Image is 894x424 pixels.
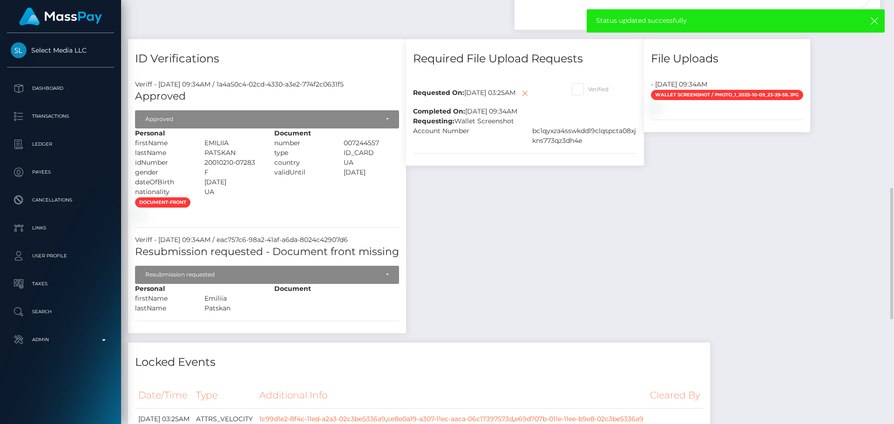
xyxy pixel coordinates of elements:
p: User Profile [11,249,110,263]
label: Verified [572,83,609,95]
div: - [DATE] 09:34AM [644,80,810,89]
p: Payees [11,165,110,179]
a: User Profile [7,244,114,268]
div: [DATE] [337,168,406,177]
div: [DATE] [197,177,267,187]
a: e69d707b-011e-11ee-b9e8-02c3be5336a9 [515,415,643,423]
div: PATSKAN [197,148,267,158]
div: 20010210-07283 [197,158,267,168]
div: Emiliia [197,294,267,303]
div: type [267,148,337,158]
h5: Resubmission requested - Document front missing [135,245,399,259]
div: [DATE] 03:25AM [DATE] 09:34AM [406,80,565,116]
th: Cleared By [647,383,703,408]
p: Search [11,305,110,319]
h4: File Uploads [651,51,803,67]
div: Resubmission requested [145,271,379,278]
span: Wallet Screenshot / photo_1_2025-10-09_23-39-56.jpg [651,90,803,100]
h4: Required File Upload Requests [413,51,637,67]
div: gender [128,168,197,177]
div: EMILIIA [197,138,267,148]
div: bc1qyxza4sswkddl9clqspcta08xjkns773qz3dh4e [525,126,644,146]
button: Approved [135,110,399,128]
div: Patskan [197,303,267,313]
a: 1c99d1e2-8f4c-11ed-a2a3-02c3be5336a9 [259,415,386,423]
div: number [267,138,337,148]
div: lastName [128,303,197,313]
button: Resubmission requested [135,266,399,283]
b: Requesting: [413,117,454,125]
a: Admin [7,328,114,351]
div: Account Number [406,126,525,146]
img: a809643b-4e79-49e5-ad13-557786ec214b [651,104,658,111]
p: Admin [11,333,110,347]
div: Veriff - [DATE] 09:34AM / 1a4a50c4-02cd-4330-a3e2-774f2c0631f5 [128,80,406,89]
h4: Locked Events [135,354,703,370]
h4: ID Verifications [135,51,399,67]
div: idNumber [128,158,197,168]
div: UA [197,187,267,197]
div: validUntil [267,168,337,177]
div: F [197,168,267,177]
a: Cancellations [7,188,114,212]
strong: Document [274,129,311,137]
a: Search [7,300,114,323]
p: Dashboard [11,81,110,95]
img: MassPay Logo [19,7,102,26]
p: Ledger [11,137,110,151]
strong: Document [274,284,311,293]
div: lastName [128,148,197,158]
a: Dashboard [7,77,114,100]
div: ID_CARD [337,148,406,158]
img: 77f492fd-de57-4322-ac5b-06dd4f549fe4 [135,211,142,219]
a: Transactions [7,105,114,128]
span: Status updated successfully [596,16,845,26]
b: Completed On: [413,107,465,115]
a: Taxes [7,272,114,296]
div: Approved [145,115,379,123]
a: Links [7,216,114,240]
a: Payees [7,161,114,184]
span: Select Media LLC [7,46,114,54]
h5: Approved [135,89,399,104]
div: Veriff - [DATE] 09:34AM / eac757c6-98a2-41af-a6da-8024c42907d6 [128,235,406,245]
div: firstName [128,294,197,303]
b: Requested On: [413,88,464,96]
div: dateOfBirth [128,177,197,187]
th: Additional Info [256,383,647,408]
span: document-front [135,197,190,208]
a: Ledger [7,133,114,156]
th: Type [193,383,256,408]
a: ce8e0a19-a307-11ec-aaca-06c17397573d [387,415,513,423]
strong: Personal [135,284,165,293]
img: Select Media LLC [11,42,27,58]
strong: Personal [135,129,165,137]
p: Cancellations [11,193,110,207]
div: firstName [128,138,197,148]
div: country [267,158,337,168]
div: UA [337,158,406,168]
div: Wallet Screenshot [406,116,644,126]
p: Transactions [11,109,110,123]
div: 007244557 [337,138,406,148]
p: Links [11,221,110,235]
p: Taxes [11,277,110,291]
div: nationality [128,187,197,197]
th: Date/Time [135,383,193,408]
